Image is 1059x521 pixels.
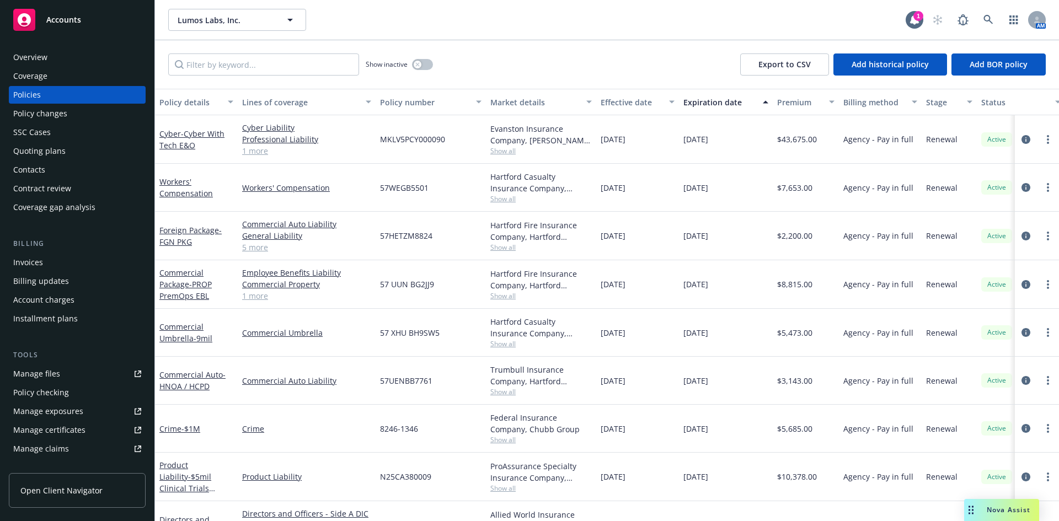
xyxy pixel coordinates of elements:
span: Renewal [926,327,958,339]
div: Policy number [380,96,469,108]
a: 5 more [242,241,371,253]
a: Policy checking [9,384,146,401]
div: SSC Cases [13,123,51,141]
span: 57 XHU BH9SW5 [380,327,440,339]
span: Active [986,135,1008,144]
span: Accounts [46,15,81,24]
div: Status [981,96,1049,108]
a: Search [977,9,999,31]
button: Effective date [596,89,679,115]
span: Add BOR policy [970,59,1028,69]
span: Active [986,327,1008,337]
button: Stage [922,89,977,115]
a: Product Liability [159,460,211,505]
button: Export to CSV [740,53,829,76]
div: Policy details [159,96,221,108]
span: Active [986,182,1008,192]
span: $5,685.00 [777,423,812,434]
a: more [1041,470,1055,484]
a: 1 more [242,145,371,157]
a: Commercial Umbrella [242,327,371,339]
span: Add historical policy [852,59,929,69]
span: Active [986,423,1008,433]
div: Hartford Fire Insurance Company, Hartford Insurance Group [490,268,592,291]
button: Lumos Labs, Inc. [168,9,306,31]
a: Installment plans [9,310,146,327]
a: circleInformation [1019,374,1033,387]
div: Tools [9,350,146,361]
a: Coverage [9,67,146,85]
span: [DATE] [683,375,708,386]
span: N25CA380009 [380,471,431,482]
span: Active [986,472,1008,482]
span: $5,473.00 [777,327,812,339]
a: Manage BORs [9,459,146,476]
div: Installment plans [13,310,78,327]
a: more [1041,422,1055,435]
span: [DATE] [683,133,708,145]
a: Foreign Package [159,225,222,247]
div: Coverage gap analysis [13,198,95,216]
a: circleInformation [1019,278,1033,291]
span: $3,143.00 [777,375,812,386]
span: Renewal [926,133,958,145]
a: more [1041,326,1055,339]
span: [DATE] [601,375,625,386]
span: [DATE] [683,327,708,339]
a: Start snowing [927,9,949,31]
a: circleInformation [1019,229,1033,243]
a: Manage claims [9,440,146,458]
span: Renewal [926,278,958,290]
div: Policy changes [13,105,67,122]
span: Agency - Pay in full [843,423,913,434]
span: 57HETZM8824 [380,230,432,241]
div: 1 [913,11,923,21]
button: Premium [773,89,839,115]
a: Commercial Property [242,278,371,290]
a: Contract review [9,180,146,197]
span: [DATE] [683,471,708,482]
div: Expiration date [683,96,756,108]
span: Show all [490,291,592,300]
span: Open Client Navigator [20,485,103,496]
button: Nova Assist [964,499,1039,521]
div: Coverage [13,67,47,85]
a: 1 more [242,290,371,302]
div: Manage claims [13,440,69,458]
span: Renewal [926,375,958,386]
a: circleInformation [1019,326,1033,339]
span: $2,200.00 [777,230,812,241]
div: Trumbull Insurance Company, Hartford Insurance Group [490,364,592,387]
button: Expiration date [679,89,773,115]
span: [DATE] [601,230,625,241]
div: Drag to move [964,499,978,521]
button: Add BOR policy [951,53,1046,76]
span: Renewal [926,471,958,482]
a: Crime [242,423,371,434]
div: Hartford Casualty Insurance Company, Hartford Insurance Group [490,171,592,194]
button: Policy details [155,89,238,115]
a: Professional Liability [242,133,371,145]
span: Show all [490,339,592,348]
a: more [1041,133,1055,146]
a: Manage exposures [9,402,146,420]
button: Market details [486,89,596,115]
span: [DATE] [683,182,708,194]
div: Federal Insurance Company, Chubb Group [490,412,592,435]
span: $10,378.00 [777,471,817,482]
a: Billing updates [9,272,146,290]
a: Invoices [9,254,146,271]
div: Invoices [13,254,43,271]
a: Commercial Auto Liability [242,218,371,230]
button: Billing method [839,89,922,115]
span: Show all [490,243,592,252]
span: [DATE] [601,133,625,145]
div: Manage BORs [13,459,65,476]
span: $8,815.00 [777,278,812,290]
a: Product Liability [242,471,371,482]
a: Employee Benefits Liability [242,267,371,278]
a: Report a Bug [952,9,974,31]
span: Agency - Pay in full [843,133,913,145]
span: Active [986,280,1008,289]
div: Manage exposures [13,402,83,420]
